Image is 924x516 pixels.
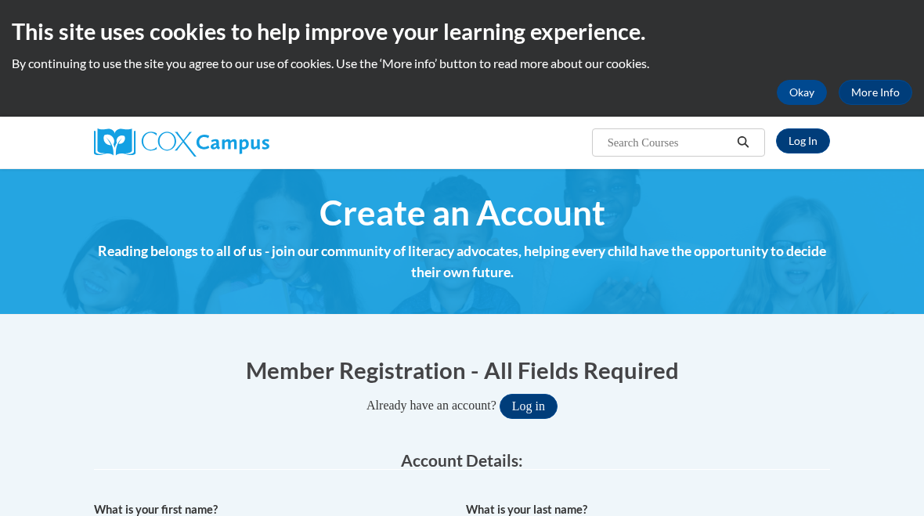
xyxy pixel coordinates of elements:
[319,192,605,233] span: Create an Account
[606,133,731,152] input: Search Courses
[94,354,830,386] h1: Member Registration - All Fields Required
[731,133,755,152] button: Search
[839,80,912,105] a: More Info
[776,128,830,153] a: Log In
[366,399,496,412] span: Already have an account?
[12,55,912,72] p: By continuing to use the site you agree to our use of cookies. Use the ‘More info’ button to read...
[94,241,830,283] h4: Reading belongs to all of us - join our community of literacy advocates, helping every child have...
[94,128,269,157] img: Cox Campus
[500,394,558,419] button: Log in
[777,80,827,105] button: Okay
[401,450,523,470] span: Account Details:
[12,16,912,47] h2: This site uses cookies to help improve your learning experience.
